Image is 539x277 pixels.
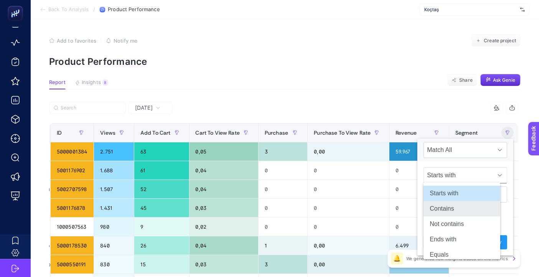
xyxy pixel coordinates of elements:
div: 0 [308,199,389,217]
span: Add To Cart [140,130,171,136]
span: Notify me [114,38,137,44]
div: 840 [94,236,134,255]
div: 0 [389,161,449,180]
div: 0,03 [190,255,258,274]
div: 0 [259,218,307,236]
button: Create project [471,35,521,47]
div: 5001176878 [51,199,94,217]
span: Purchase To View Rate [314,130,371,136]
span: Match All [424,142,492,158]
img: logo [15,15,58,27]
div: 8 [102,79,108,86]
span: Feedback [5,2,29,8]
div: 5000178530 [51,236,94,255]
span: / [93,6,95,12]
div: 5000001384 [51,142,94,161]
div: 🔔 [391,252,403,265]
div: 0,00 [308,255,389,274]
div: 0,04 [190,180,258,198]
div: 5001176902 [51,161,94,180]
span: Messages [102,250,129,256]
img: Profile image for Sahin [104,12,120,28]
div: 0 [389,180,449,198]
div: 1.688 [94,161,134,180]
div: 0,04 [190,236,258,255]
div: 61 [134,161,189,180]
p: Hi Koçtaş 👋 [15,54,138,68]
div: 0 [308,218,389,236]
span: Segment [455,130,478,136]
p: We generated new insights based on the metrics [406,256,508,262]
div: 45 [134,199,189,217]
div: 3 [259,142,307,161]
p: How can we help? [15,68,138,81]
div: 52 [134,180,189,198]
div: 2.751 [94,142,134,161]
span: Home [30,250,47,256]
li: Starts with [424,186,500,201]
button: Notify me [106,38,137,44]
span: ID [57,130,62,136]
li: Not contains [424,216,500,232]
span: Create project [484,38,516,44]
div: 0 [389,218,449,236]
div: 5000550191 [51,255,94,274]
button: Add to favorites [49,38,96,44]
p: Product Performance [49,56,521,67]
div: 0,05 [190,142,258,161]
li: Equals [424,247,500,262]
span: Revenue [396,130,417,136]
span: Product Performance [108,7,160,13]
span: Add to favorites [57,38,96,44]
div: 0 [308,180,389,198]
div: 0,03 [190,199,258,217]
span: Insights [82,79,101,86]
div: 980 [94,218,134,236]
li: Contains [424,201,500,216]
div: 5002707598 [51,180,94,198]
div: We'll be back online [DATE] [16,105,128,113]
div: 1.507 [94,180,134,198]
div: 830 [94,255,134,274]
div: 0 [259,199,307,217]
div: 9 [134,218,189,236]
span: Back To Analysis [48,7,89,13]
div: 0,00 [308,236,389,255]
div: 0,02 [190,218,258,236]
button: Messages [77,231,153,262]
div: 15 [134,255,189,274]
span: Ask Genie [493,77,515,83]
li: Ends with [424,232,500,247]
input: Search [61,105,121,111]
span: Share [459,77,473,83]
div: 3 [259,255,307,274]
span: Cart To View Rate [196,130,240,136]
div: Send us a messageWe'll be back online [DATE] [8,90,146,119]
span: Purchase [265,130,288,136]
div: 0 [259,161,307,180]
span: Starts with [424,168,492,183]
div: 6.499 [389,236,449,255]
div: 1 [259,236,307,255]
div: 59.967 [389,142,449,161]
span: Views [100,130,115,136]
div: 1000507563 [51,218,94,236]
button: Share [447,74,477,86]
div: 63 [134,142,189,161]
div: Send us a message [16,97,128,105]
span: Report [49,79,66,86]
span: Koçtaş [424,7,517,13]
button: Ask Genie [480,74,521,86]
img: svg%3e [520,6,525,13]
div: 0 [308,161,389,180]
div: 1.431 [94,199,134,217]
div: 0 [259,180,307,198]
span: [DATE] [135,104,153,112]
div: 0,00 [308,142,389,161]
div: 0 [389,199,449,217]
div: 26 [134,236,189,255]
div: Close [132,12,146,26]
div: 0,04 [190,161,258,180]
